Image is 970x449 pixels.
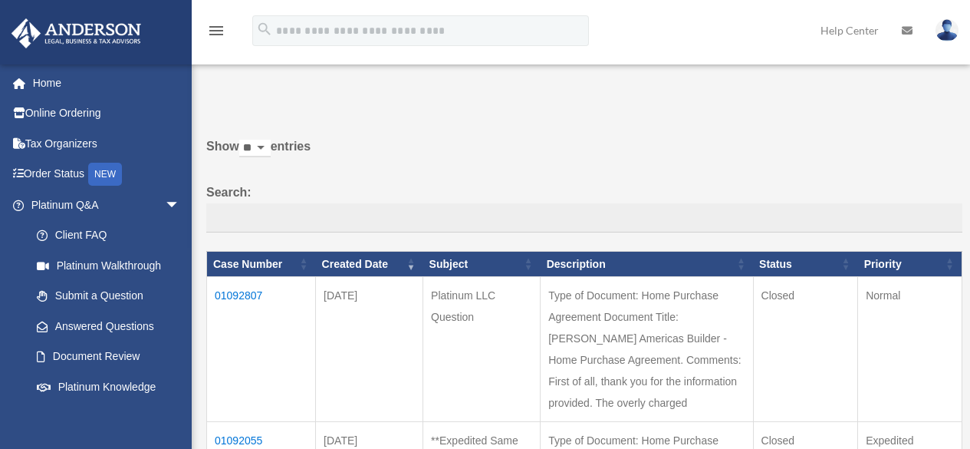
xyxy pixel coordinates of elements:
a: Tax Organizers [11,128,203,159]
th: Priority: activate to sort column ascending [858,251,962,277]
a: Order StatusNEW [11,159,203,190]
label: Search: [206,182,962,233]
i: menu [207,21,225,40]
a: Platinum Walkthrough [21,250,196,281]
div: NEW [88,163,122,186]
label: Show entries [206,136,962,173]
td: Closed [753,277,858,422]
a: Submit a Question [21,281,196,312]
img: Anderson Advisors Platinum Portal [7,18,146,48]
th: Subject: activate to sort column ascending [423,251,541,277]
a: Home [11,68,203,98]
td: Normal [858,277,962,422]
th: Case Number: activate to sort column ascending [207,251,316,277]
td: [DATE] [316,277,423,422]
td: 01092807 [207,277,316,422]
a: Online Ordering [11,98,203,129]
th: Created Date: activate to sort column ascending [316,251,423,277]
a: Platinum Q&Aarrow_drop_down [11,190,196,220]
th: Description: activate to sort column ascending [541,251,753,277]
a: Client FAQ [21,220,196,251]
th: Status: activate to sort column ascending [753,251,858,277]
span: arrow_drop_down [165,190,196,221]
a: Answered Questions [21,311,188,342]
a: Document Review [21,342,196,372]
td: Type of Document: Home Purchase Agreement Document Title: [PERSON_NAME] Americas Builder - Home P... [541,277,753,422]
td: Platinum LLC Question [423,277,541,422]
a: Platinum Knowledge Room [21,371,196,421]
select: Showentries [239,140,271,157]
input: Search: [206,203,962,233]
i: search [256,21,273,38]
a: menu [207,27,225,40]
img: User Pic [935,19,958,41]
